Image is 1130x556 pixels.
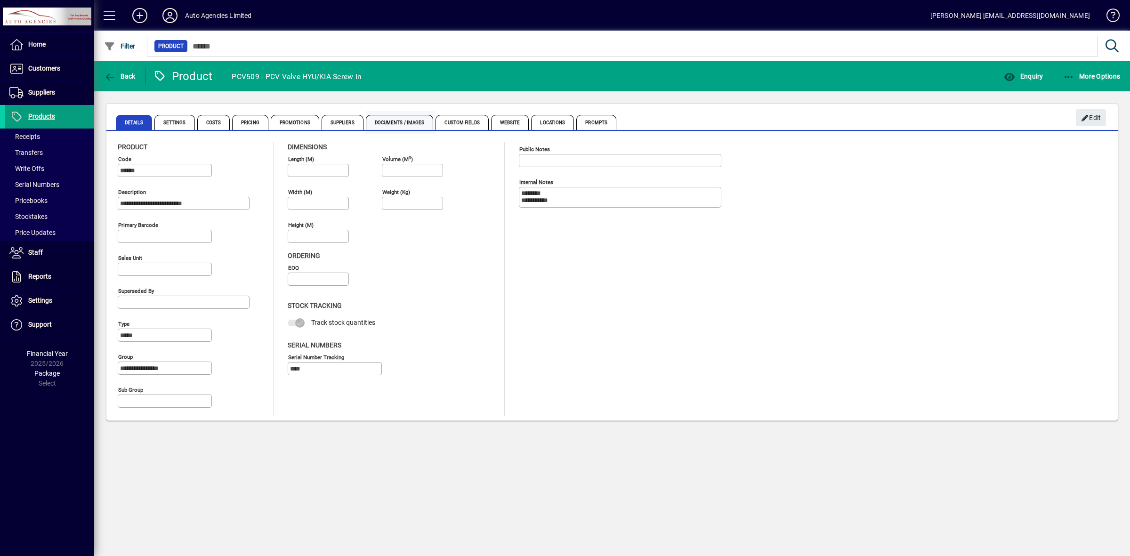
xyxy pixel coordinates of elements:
span: Enquiry [1004,73,1043,80]
span: Customers [28,64,60,72]
span: Settings [154,115,195,130]
span: Home [28,40,46,48]
a: Serial Numbers [5,177,94,193]
mat-label: Sales unit [118,255,142,261]
span: Serial Numbers [9,181,59,188]
a: Home [5,33,94,56]
span: Transfers [9,149,43,156]
mat-label: Primary barcode [118,222,158,228]
span: Product [158,41,184,51]
sup: 3 [409,155,411,160]
a: Receipts [5,129,94,145]
mat-label: Volume (m ) [382,156,413,162]
span: Reports [28,273,51,280]
span: Ordering [288,252,320,259]
button: Edit [1076,109,1106,126]
button: Enquiry [1001,68,1045,85]
div: Auto Agencies Limited [185,8,252,23]
a: Staff [5,241,94,265]
span: Stock Tracking [288,302,342,309]
mat-label: Weight (Kg) [382,189,410,195]
span: Price Updates [9,229,56,236]
mat-label: Description [118,189,146,195]
mat-label: EOQ [288,265,299,271]
span: Suppliers [28,89,55,96]
a: Reports [5,265,94,289]
span: Staff [28,249,43,256]
span: Suppliers [322,115,363,130]
span: Pricing [232,115,268,130]
span: Prompts [576,115,616,130]
mat-label: Type [118,321,129,327]
span: Edit [1081,110,1101,126]
button: Add [125,7,155,24]
mat-label: Group [118,354,133,360]
a: Customers [5,57,94,81]
span: Write Offs [9,165,44,172]
button: Profile [155,7,185,24]
mat-label: Code [118,156,131,162]
mat-label: Length (m) [288,156,314,162]
span: Pricebooks [9,197,48,204]
span: Track stock quantities [311,319,375,326]
a: Support [5,313,94,337]
a: Stocktakes [5,209,94,225]
mat-label: Width (m) [288,189,312,195]
span: Back [104,73,136,80]
a: Suppliers [5,81,94,105]
span: Dimensions [288,143,327,151]
span: More Options [1063,73,1121,80]
a: Transfers [5,145,94,161]
span: Products [28,113,55,120]
mat-label: Height (m) [288,222,314,228]
a: Price Updates [5,225,94,241]
span: Costs [197,115,230,130]
span: Stocktakes [9,213,48,220]
span: Financial Year [27,350,68,357]
span: Package [34,370,60,377]
span: Locations [531,115,574,130]
div: PCV509 - PCV Valve HYU/KIA Screw In [232,69,362,84]
span: Receipts [9,133,40,140]
span: Settings [28,297,52,304]
a: Knowledge Base [1099,2,1118,32]
span: Promotions [271,115,319,130]
span: Details [116,115,152,130]
mat-label: Sub group [118,387,143,393]
span: Support [28,321,52,328]
mat-label: Superseded by [118,288,154,294]
span: Product [118,143,147,151]
div: [PERSON_NAME] [EMAIL_ADDRESS][DOMAIN_NAME] [930,8,1090,23]
a: Settings [5,289,94,313]
span: Custom Fields [436,115,488,130]
span: Filter [104,42,136,50]
mat-label: Internal Notes [519,179,553,185]
button: More Options [1061,68,1123,85]
a: Write Offs [5,161,94,177]
div: Product [153,69,213,84]
mat-label: Public Notes [519,146,550,153]
span: Website [491,115,529,130]
span: Documents / Images [366,115,434,130]
button: Filter [102,38,138,55]
a: Pricebooks [5,193,94,209]
button: Back [102,68,138,85]
mat-label: Serial Number tracking [288,354,344,360]
span: Serial Numbers [288,341,341,349]
app-page-header-button: Back [94,68,146,85]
